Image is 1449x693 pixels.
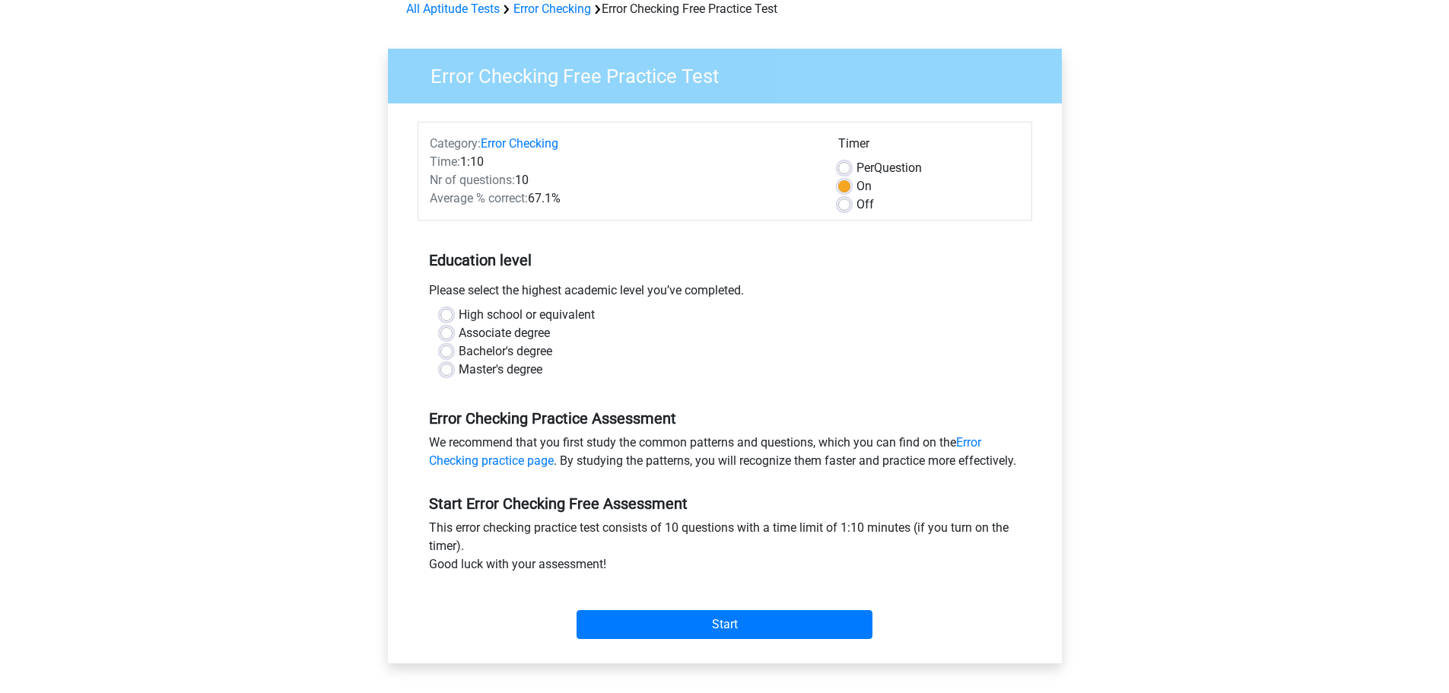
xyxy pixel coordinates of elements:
input: Start [577,610,872,639]
a: All Aptitude Tests [406,2,500,16]
label: Off [856,196,874,214]
span: Nr of questions: [430,173,515,187]
div: 67.1% [418,189,827,208]
div: Timer [838,135,1020,159]
div: This error checking practice test consists of 10 questions with a time limit of 1:10 minutes (if ... [418,519,1032,580]
h5: Start Error Checking Free Assessment [429,494,1021,513]
a: Error Checking practice page [429,435,981,468]
label: On [856,177,872,196]
div: 10 [418,171,827,189]
span: Category: [430,136,481,151]
div: Please select the highest academic level you’ve completed. [418,281,1032,306]
a: Error Checking [513,2,591,16]
h5: Education level [429,245,1021,275]
label: Associate degree [459,324,550,342]
label: Master's degree [459,361,542,379]
h5: Error Checking Practice Assessment [429,409,1021,428]
div: We recommend that you first study the common patterns and questions, which you can find on the . ... [418,434,1032,476]
label: High school or equivalent [459,306,595,324]
label: Bachelor's degree [459,342,552,361]
a: Error Checking [481,136,558,151]
span: Time: [430,154,460,169]
h3: Error Checking Free Practice Test [412,59,1050,88]
div: 1:10 [418,153,827,171]
span: Average % correct: [430,191,528,205]
span: Per [856,161,874,175]
label: Question [856,159,922,177]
